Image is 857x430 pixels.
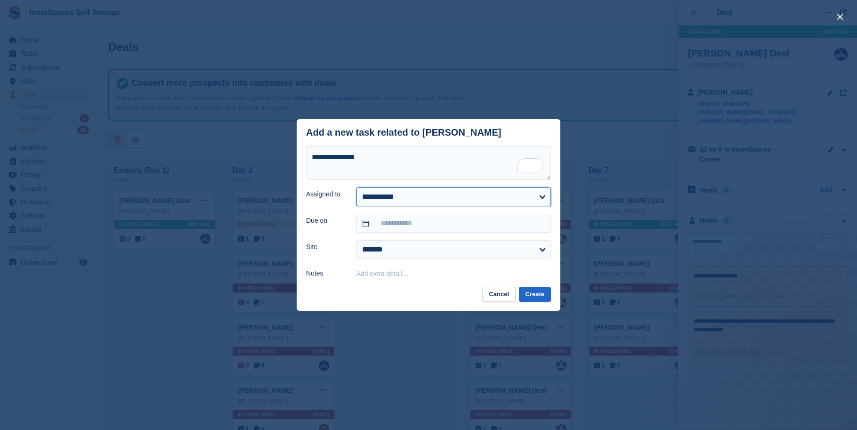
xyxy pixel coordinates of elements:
[356,270,409,277] button: Add extra detail…
[306,216,345,226] label: Due on
[306,268,345,278] label: Notes
[306,189,345,199] label: Assigned to
[833,9,848,24] button: close
[482,287,516,302] button: Cancel
[306,127,501,138] div: Add a new task related to [PERSON_NAME]
[306,146,551,180] textarea: To enrich screen reader interactions, please activate Accessibility in Grammarly extension settings
[519,287,551,302] button: Create
[306,242,345,252] label: Site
